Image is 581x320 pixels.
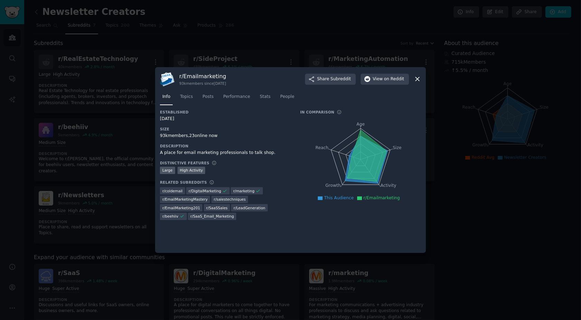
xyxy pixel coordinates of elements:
span: r/ marketing [233,189,254,193]
span: r/ salestechniques [214,197,246,202]
span: Topics [180,94,193,100]
span: r/ coldemail [162,189,183,193]
span: Share [317,76,351,82]
a: Info [160,91,173,106]
span: Subreddit [331,76,351,82]
span: r/ SaaSSales [206,205,228,210]
h3: Related Subreddits [160,180,207,185]
span: r/ EmailMarketing201 [162,205,200,210]
a: People [278,91,297,106]
span: r/ DigitalMarketing [189,189,221,193]
h3: Distinctive Features [160,161,209,165]
a: Performance [221,91,253,106]
button: ShareSubreddit [305,74,356,85]
h3: Description [160,144,290,148]
span: This Audience [324,195,354,200]
span: View [373,76,404,82]
a: Posts [200,91,216,106]
tspan: Age [356,122,365,127]
span: r/ beehiiv [162,214,178,219]
a: Stats [257,91,273,106]
div: Large [160,167,175,174]
span: r/ EmailMarketingMastery [162,197,208,202]
span: on Reddit [384,76,404,82]
a: Topics [178,91,195,106]
h3: Size [160,127,290,131]
tspan: Activity [381,183,397,188]
span: r/ LeadGeneration [234,205,265,210]
img: Emailmarketing [160,72,174,86]
span: Stats [260,94,270,100]
span: Performance [223,94,250,100]
tspan: Reach [315,145,328,150]
div: High Activity [178,167,206,174]
h3: Established [160,110,290,115]
div: [DATE] [160,116,290,122]
button: Viewon Reddit [361,74,409,85]
div: 93k members, 23 online now [160,133,290,139]
tspan: Growth [325,183,341,188]
span: Info [162,94,170,100]
span: Posts [202,94,213,100]
tspan: Size [393,145,401,150]
div: 93k members since [DATE] [179,81,226,86]
h3: In Comparison [300,110,334,115]
span: People [280,94,294,100]
h3: r/ Emailmarketing [179,73,226,80]
span: r/ SaaS_Email_Marketing [190,214,234,219]
span: r/Emailmarketing [363,195,400,200]
div: A place for email marketing professionals to talk shop. [160,150,290,156]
